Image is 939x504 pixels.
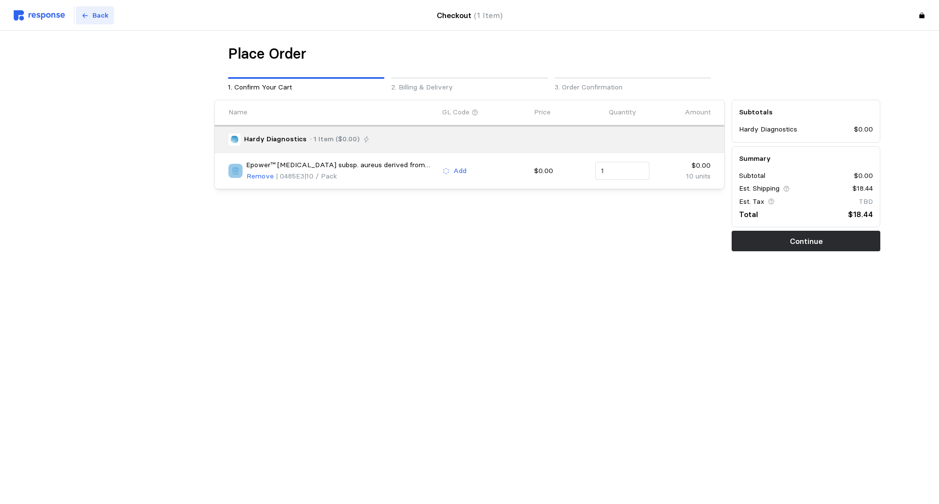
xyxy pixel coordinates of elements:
p: 3. Order Confirmation [555,82,711,93]
p: Epower™ [MEDICAL_DATA] subsp. aureus derived from ATCC® 6538™ [246,160,436,171]
p: $18.44 [852,183,873,194]
p: Quantity [609,107,636,118]
p: 10 units [656,171,711,182]
button: Add [442,165,467,177]
button: Remove [246,171,274,182]
p: Est. Shipping [739,183,780,194]
input: Qty [601,162,644,180]
p: Name [228,107,247,118]
p: Subtotal [739,171,765,181]
p: TBD [859,197,873,207]
span: | 0485E3 [276,172,304,180]
p: Amount [685,107,711,118]
h1: Place Order [228,44,306,64]
button: Continue [732,231,880,251]
p: Back [92,10,109,21]
span: | 10 / Pack [304,172,337,180]
p: Price [534,107,551,118]
p: $0.00 [656,160,711,171]
img: svg%3e [14,10,65,21]
p: Continue [790,235,823,247]
h4: Checkout [437,9,503,22]
h5: Summary [739,153,873,164]
span: (1 Item) [474,11,503,20]
p: $0.00 [854,124,873,135]
p: Hardy Diagnostics [244,134,307,145]
p: Add [453,166,467,176]
p: 1. Confirm Your Cart [228,82,384,93]
p: $0.00 [854,171,873,181]
p: $0.00 [534,166,588,176]
p: Hardy Diagnostics [739,124,797,135]
p: GL Code [442,107,469,118]
p: $18.44 [848,208,873,220]
h5: Subtotals [739,107,873,117]
p: Est. Tax [739,197,764,207]
p: Total [739,208,758,220]
img: image_coming_soon.png [228,164,243,178]
p: 2. Billing & Delivery [391,82,548,93]
p: · 1 Item ($0.00) [310,134,359,145]
button: Back [76,6,114,25]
